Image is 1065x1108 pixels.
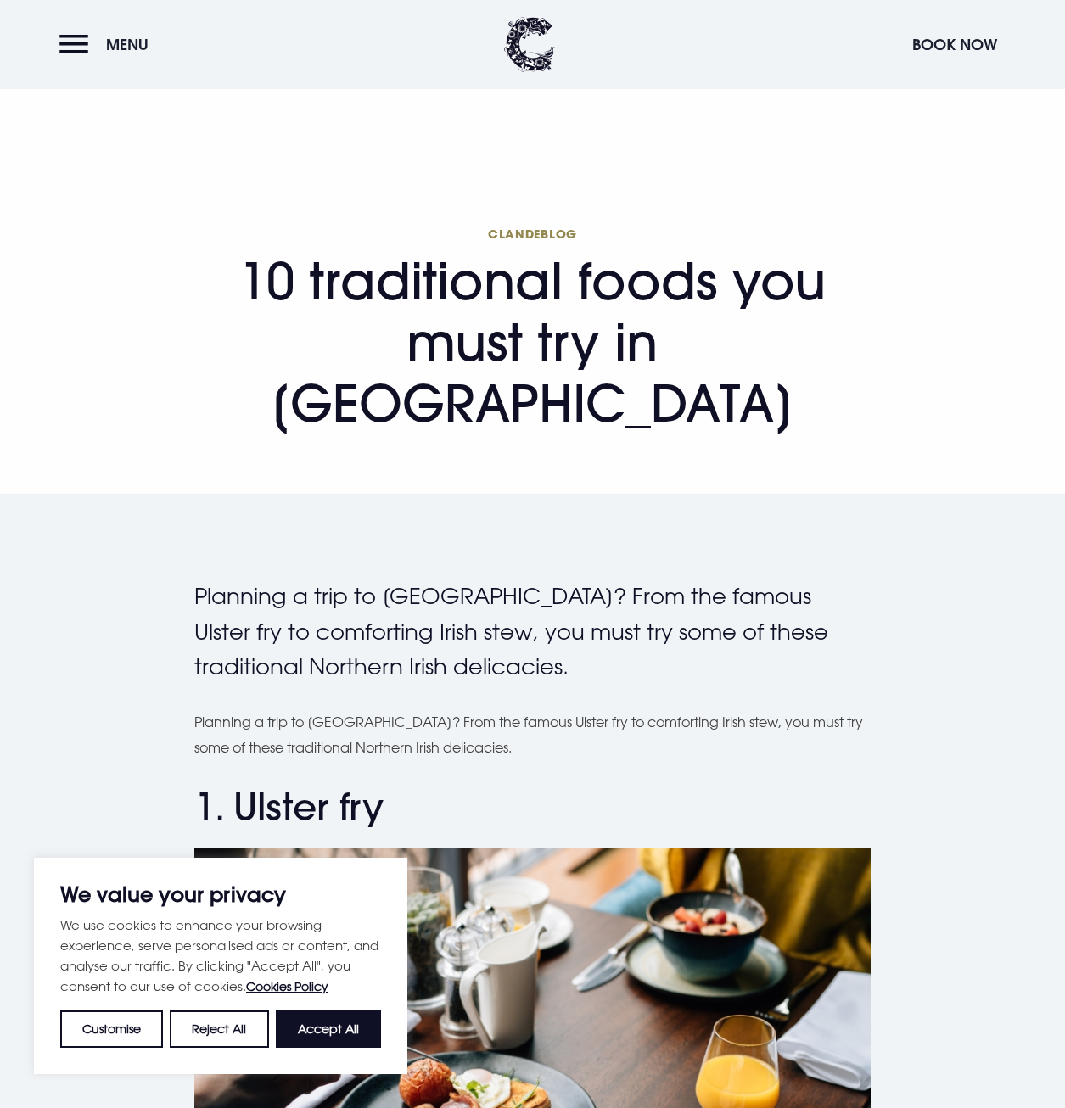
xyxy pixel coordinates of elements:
button: Reject All [170,1010,268,1048]
a: Cookies Policy [246,979,328,993]
p: We value your privacy [60,884,381,904]
button: Book Now [904,26,1006,63]
div: We value your privacy [34,858,407,1074]
span: Menu [106,35,149,54]
p: We use cookies to enhance your browsing experience, serve personalised ads or content, and analys... [60,915,381,997]
p: Planning a trip to [GEOGRAPHIC_DATA]? From the famous Ulster fry to comforting Irish stew, you mu... [194,709,871,761]
p: Planning a trip to [GEOGRAPHIC_DATA]? From the famous Ulster fry to comforting Irish stew, you mu... [194,579,871,685]
button: Accept All [276,1010,381,1048]
button: Menu [59,26,157,63]
h2: 1. Ulster fry [194,785,871,830]
span: Clandeblog [194,226,871,242]
img: Clandeboye Lodge [504,17,555,72]
button: Customise [60,1010,163,1048]
h1: 10 traditional foods you must try in [GEOGRAPHIC_DATA] [194,226,871,434]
